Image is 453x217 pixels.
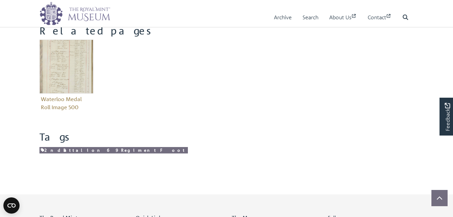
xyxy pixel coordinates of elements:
[443,103,451,131] span: Feedback
[431,190,448,206] button: Scroll to top
[3,197,20,214] button: Open CMP widget
[329,8,357,27] a: About Us
[39,131,414,143] h2: Tags
[303,8,318,27] a: Search
[39,40,93,94] img: Waterloo Medal Roll Image 500
[39,25,414,37] h2: Related pages
[368,8,392,27] a: Contact
[440,98,453,136] a: Would you like to provide feedback?
[39,40,93,113] a: Waterloo Medal Roll Image 500 Waterloo Medal Roll Image 500
[34,40,98,123] div: Item related to this entity
[39,147,188,153] a: 2nd Battalion 69 Regiment Foot
[39,2,110,25] img: logo_wide.png
[274,8,292,27] a: Archive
